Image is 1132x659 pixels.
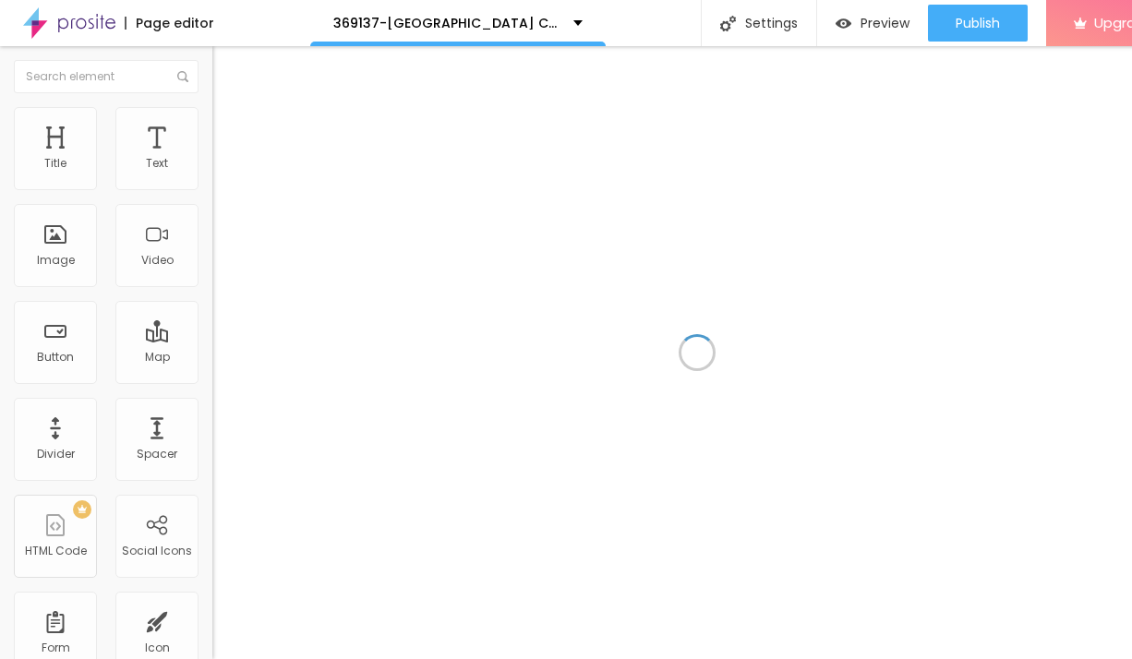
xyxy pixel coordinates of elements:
div: Form [42,641,70,654]
input: Search element [14,60,199,93]
div: Spacer [137,448,177,461]
div: Button [37,351,74,364]
div: Video [141,254,174,267]
div: Title [44,157,66,170]
div: Divider [37,448,75,461]
div: Social Icons [122,545,192,557]
div: Map [145,351,170,364]
p: 369137-[GEOGRAPHIC_DATA] Child Advocacy Center [333,17,560,30]
button: Preview [817,5,928,42]
img: Icone [720,16,736,31]
div: HTML Code [25,545,87,557]
img: Icone [177,71,188,82]
button: Publish [928,5,1028,42]
div: Icon [145,641,170,654]
div: Image [37,254,75,267]
img: view-1.svg [836,16,851,31]
span: Publish [956,16,1000,30]
span: Preview [861,16,909,30]
div: Text [146,157,168,170]
div: Page editor [125,17,214,30]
